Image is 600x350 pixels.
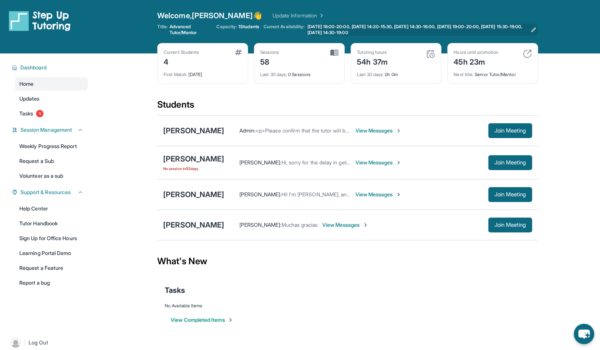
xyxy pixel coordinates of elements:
span: Dashboard [20,64,47,71]
div: [PERSON_NAME] [163,154,224,164]
button: chat-button [574,324,594,344]
span: Muchas gracias [281,222,317,228]
span: No session in 92 days [163,166,224,171]
span: [PERSON_NAME] : [239,191,281,197]
div: 54h 37m [357,55,388,67]
span: Join Meeting [494,223,526,227]
span: Updates [19,95,40,102]
div: 0 Sessions [260,67,338,78]
img: logo [9,10,71,31]
button: Session Management [17,126,83,134]
span: [PERSON_NAME] : [239,159,281,166]
span: Title: [157,24,168,36]
a: [DATE] 18:00-20:00, [DATE] 14:30-15:30, [DATE] 14:30-16:00, [DATE] 19:00-20:00, [DATE] 15:30-19:0... [306,24,538,36]
button: View Completed Items [171,316,233,324]
div: [PERSON_NAME] [163,189,224,200]
span: Welcome, [PERSON_NAME] 👋 [157,10,262,21]
a: Update Information [272,12,325,19]
div: No Available Items [165,303,530,309]
span: View Messages [355,127,401,134]
a: Tutor Handbook [15,217,88,230]
a: Report a bug [15,276,88,290]
span: Join Meeting [494,192,526,197]
div: 4 [164,55,199,67]
span: Support & Resources [20,189,71,196]
span: Capacity: [216,24,237,30]
img: card [523,49,532,58]
a: Learning Portal Demo [15,246,88,260]
span: Last 30 days : [357,72,384,77]
img: Chevron-Right [396,128,401,134]
a: Updates [15,92,88,105]
span: Tasks [165,285,185,295]
a: Sign Up for Office Hours [15,232,88,245]
div: 45h 23m [454,55,498,67]
div: Tutoring hours [357,49,388,55]
span: View Messages [355,159,401,166]
span: View Messages [322,221,368,229]
img: Chevron-Right [396,192,401,197]
span: Join Meeting [494,160,526,165]
div: Hours until promotion [454,49,498,55]
div: What's New [157,245,538,278]
span: Tasks [19,110,33,117]
span: Last 30 days : [260,72,287,77]
img: Chevron-Right [396,160,401,166]
div: Students [157,99,538,115]
button: Join Meeting [488,123,532,138]
img: Chevron-Right [362,222,368,228]
span: Current Availability: [264,24,304,36]
button: Support & Resources [17,189,83,196]
span: | [24,338,26,347]
div: [PERSON_NAME] [163,220,224,230]
span: Next title : [454,72,474,77]
button: Dashboard [17,64,83,71]
img: card [235,49,242,55]
a: Request a Feature [15,261,88,275]
div: [DATE] [164,67,242,78]
button: Join Meeting [488,187,532,202]
span: Log Out [29,339,48,346]
a: Tasks1 [15,107,88,120]
span: [PERSON_NAME] : [239,222,281,228]
a: Weekly Progress Report [15,140,88,153]
span: Admin : [239,127,255,134]
span: 1 Students [238,24,259,30]
span: Home [19,80,33,88]
a: Help Center [15,202,88,215]
span: First Match : [164,72,187,77]
span: Session Management [20,126,72,134]
img: user-img [10,337,21,348]
a: Volunteer as a sub [15,169,88,183]
div: 0h 0m [357,67,435,78]
div: [PERSON_NAME] [163,125,224,136]
span: 1 [36,110,43,117]
img: card [330,49,338,56]
a: Home [15,77,88,91]
a: Request a Sub [15,154,88,168]
div: Sessions [260,49,279,55]
span: <p>Please confirm that the tutor will be able to attend your first assigned meeting time before j... [255,127,524,134]
button: Join Meeting [488,155,532,170]
div: 58 [260,55,279,67]
img: Chevron Right [317,12,325,19]
span: Advanced Tutor/Mentor [169,24,212,36]
img: card [426,49,435,58]
div: Current Students [164,49,199,55]
span: View Messages [355,191,401,198]
span: Join Meeting [494,128,526,133]
div: Senior Tutor/Mentor [454,67,532,78]
button: Join Meeting [488,217,532,232]
span: [DATE] 18:00-20:00, [DATE] 14:30-15:30, [DATE] 14:30-16:00, [DATE] 19:00-20:00, [DATE] 15:30-19:0... [307,24,528,36]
